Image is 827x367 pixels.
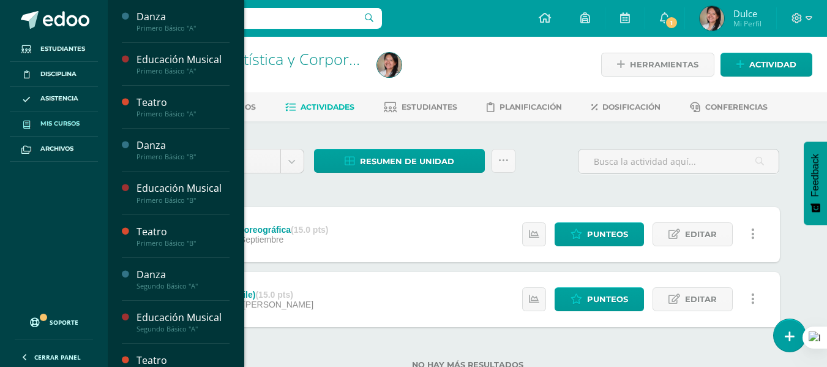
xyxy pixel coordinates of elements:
div: Educación Musical [137,311,230,325]
div: Primero Básico "B" [137,239,230,248]
span: Herramientas [630,53,698,76]
a: DanzaSegundo Básico "A" [137,268,230,290]
div: Danza [137,138,230,153]
a: DanzaPrimero Básico "A" [137,10,230,32]
a: Resumen de unidad [314,149,485,173]
a: Expresión Artística y Corporal: Danza Teatro y su Didáctica [154,48,561,69]
span: Editar [685,288,717,311]
a: Educación MusicalPrimero Básico "B" [137,181,230,204]
span: Asistencia [40,94,78,104]
span: 1 [665,16,678,29]
strong: (15.0 pts) [291,225,328,235]
span: Archivos [40,144,73,154]
span: Actividad [749,53,796,76]
span: Planificación [500,102,562,112]
a: Archivos [10,137,98,162]
span: Editar [685,223,717,246]
a: Estudiantes [384,97,457,117]
div: Primero Básico "A" [137,24,230,32]
span: Feedback [810,154,821,197]
a: Estudiantes [10,37,98,62]
a: Planificación [487,97,562,117]
span: Actividades [301,102,354,112]
a: Mis cursos [10,112,98,137]
span: Resumen de unidad [360,150,454,173]
div: Primero Básico "B" [137,196,230,205]
a: Punteos [555,222,644,246]
a: Herramientas [601,53,714,77]
div: Primera revisión coreográfica [170,225,328,235]
span: Punteos [587,223,628,246]
div: Teatro [137,225,230,239]
a: TeatroPrimero Básico "A" [137,96,230,118]
div: Danza [137,10,230,24]
a: TeatroPrimero Básico "B" [137,225,230,248]
div: Primero Básico "A" [137,67,230,75]
div: Segundo Básico "A" [137,325,230,333]
span: Mis cursos [40,119,80,129]
span: Conferencias [705,102,768,112]
input: Busca la actividad aquí... [578,149,779,173]
div: Educación Musical [137,181,230,195]
a: Actividades [285,97,354,117]
h1: Expresión Artística y Corporal: Danza Teatro y su Didáctica [154,50,362,67]
span: Dosificación [602,102,660,112]
div: Cuarto Magisterio 'A' [154,67,362,79]
a: Soporte [15,306,93,336]
span: Cerrar panel [34,353,81,361]
div: Teatro [137,96,230,110]
a: Educación MusicalSegundo Básico "A" [137,311,230,333]
div: Danza [137,268,230,282]
a: DanzaPrimero Básico "B" [137,138,230,161]
span: Punteos [587,288,628,311]
div: Primero Básico "B" [137,153,230,161]
strong: (15.0 pts) [255,290,293,300]
div: Segundo Básico "A" [137,282,230,290]
a: Actividad [720,53,812,77]
a: Conferencias [690,97,768,117]
img: cc2594a0d6b84652359827256ba2473e.png [700,6,724,31]
img: cc2594a0d6b84652359827256ba2473e.png [377,53,402,77]
a: Dosificación [591,97,660,117]
input: Busca un usuario... [116,8,382,29]
span: 19 de Septiembre [216,235,284,244]
a: Educación MusicalPrimero Básico "A" [137,53,230,75]
div: Educación Musical [137,53,230,67]
span: Disciplina [40,69,77,79]
span: Mi Perfil [733,18,762,29]
span: Estudiantes [40,44,85,54]
div: Primero Básico "A" [137,110,230,118]
span: Dulce [733,7,762,20]
a: Asistencia [10,87,98,112]
span: Soporte [50,318,78,327]
button: Feedback - Mostrar encuesta [804,142,827,225]
span: Estudiantes [402,102,457,112]
a: Disciplina [10,62,98,87]
a: Punteos [555,287,644,311]
span: [DATE][PERSON_NAME] [216,300,313,309]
